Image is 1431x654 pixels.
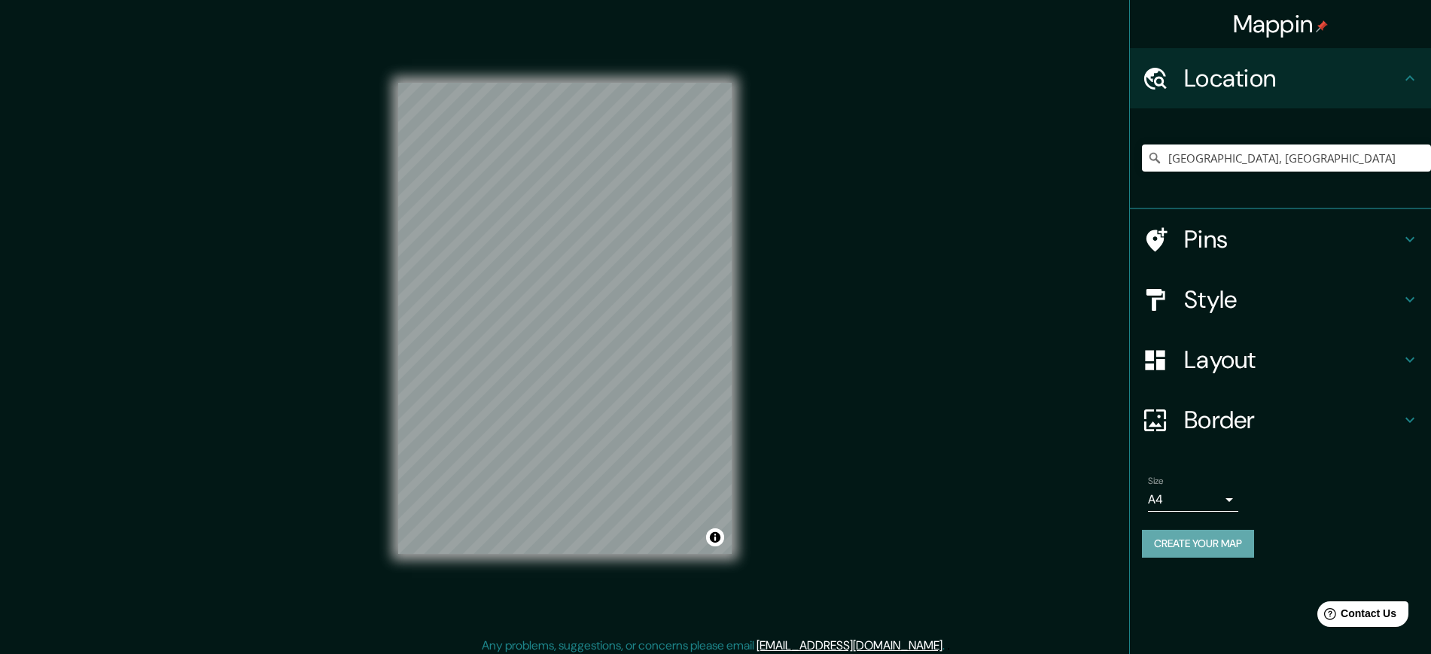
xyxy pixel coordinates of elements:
input: Pick your city or area [1142,144,1431,172]
h4: Pins [1184,224,1401,254]
div: A4 [1148,488,1238,512]
label: Size [1148,475,1164,488]
div: Border [1130,390,1431,450]
button: Create your map [1142,530,1254,558]
h4: Style [1184,284,1401,315]
div: Style [1130,269,1431,330]
h4: Mappin [1233,9,1329,39]
div: Location [1130,48,1431,108]
canvas: Map [398,83,732,554]
a: [EMAIL_ADDRESS][DOMAIN_NAME] [757,637,942,653]
h4: Border [1184,405,1401,435]
img: pin-icon.png [1316,20,1328,32]
h4: Location [1184,63,1401,93]
div: Pins [1130,209,1431,269]
h4: Layout [1184,345,1401,375]
button: Toggle attribution [706,528,724,546]
div: Layout [1130,330,1431,390]
iframe: Help widget launcher [1297,595,1414,637]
